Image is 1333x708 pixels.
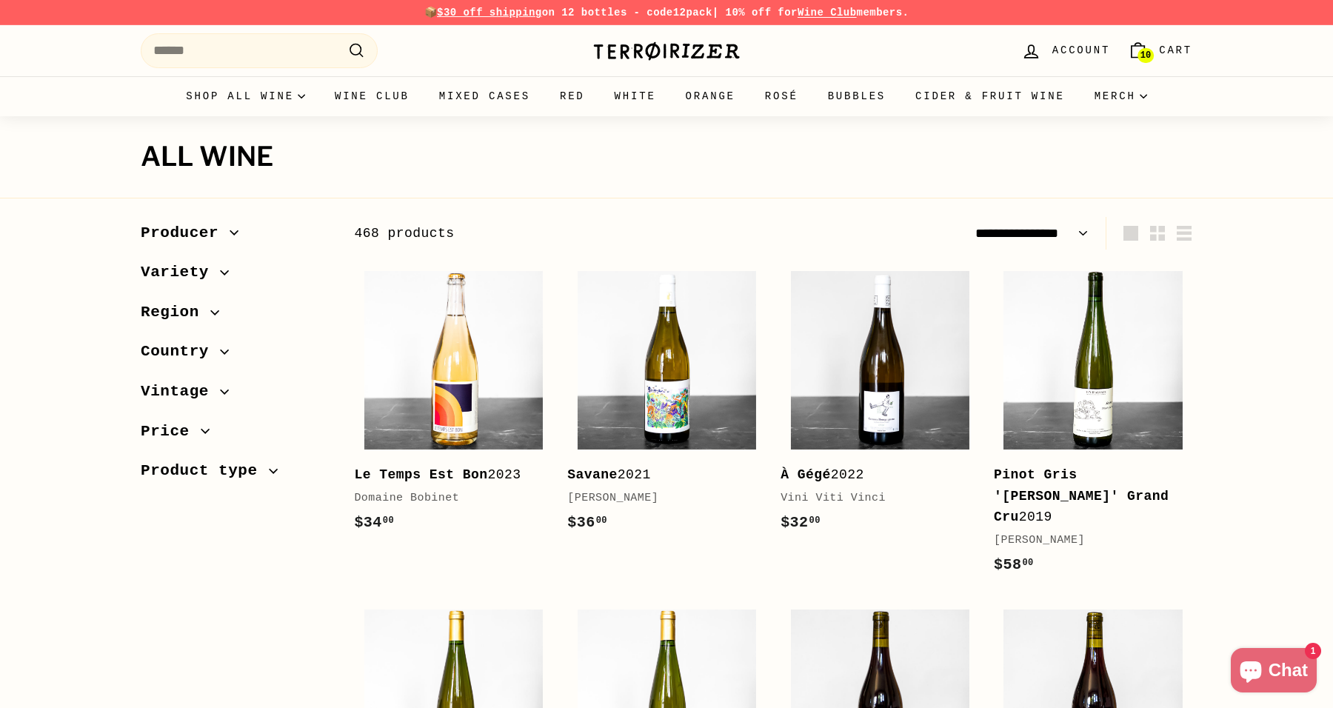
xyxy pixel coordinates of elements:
[141,217,330,257] button: Producer
[798,7,857,19] a: Wine Club
[567,467,618,482] b: Savane
[141,221,230,246] span: Producer
[354,464,538,486] div: 2023
[781,261,979,549] a: À Gégé2022Vini Viti Vinci
[545,76,600,116] a: Red
[354,514,394,531] span: $34
[600,76,671,116] a: White
[567,464,751,486] div: 2021
[1159,42,1192,59] span: Cart
[1119,29,1201,73] a: Cart
[354,490,538,507] div: Domaine Bobinet
[141,260,220,285] span: Variety
[750,76,813,116] a: Rosé
[141,375,330,415] button: Vintage
[141,415,330,455] button: Price
[901,76,1080,116] a: Cider & Fruit Wine
[141,4,1192,21] p: 📦 on 12 bottles - code | 10% off for members.
[424,76,545,116] a: Mixed Cases
[781,467,831,482] b: À Gégé
[994,464,1177,528] div: 2019
[1226,648,1321,696] inbox-online-store-chat: Shopify online store chat
[354,467,487,482] b: Le Temps Est Bon
[567,490,751,507] div: [PERSON_NAME]
[994,532,1177,550] div: [PERSON_NAME]
[354,223,773,244] div: 468 products
[354,261,552,549] a: Le Temps Est Bon2023Domaine Bobinet
[994,556,1034,573] span: $58
[809,515,821,526] sup: 00
[994,261,1192,592] a: Pinot Gris '[PERSON_NAME]' Grand Cru2019[PERSON_NAME]
[567,514,607,531] span: $36
[1080,76,1162,116] summary: Merch
[141,296,330,336] button: Region
[320,76,424,116] a: Wine Club
[567,261,766,549] a: Savane2021[PERSON_NAME]
[671,76,750,116] a: Orange
[781,464,964,486] div: 2022
[141,300,210,325] span: Region
[141,458,269,484] span: Product type
[437,7,542,19] span: $30 off shipping
[673,7,712,19] strong: 12pack
[813,76,901,116] a: Bubbles
[781,490,964,507] div: Vini Viti Vinci
[994,467,1169,525] b: Pinot Gris '[PERSON_NAME]' Grand Cru
[1052,42,1110,59] span: Account
[141,339,220,364] span: Country
[141,455,330,495] button: Product type
[171,76,320,116] summary: Shop all wine
[596,515,607,526] sup: 00
[141,419,201,444] span: Price
[1140,50,1151,61] span: 10
[141,335,330,375] button: Country
[1012,29,1119,73] a: Account
[383,515,394,526] sup: 00
[141,256,330,296] button: Variety
[141,379,220,404] span: Vintage
[781,514,821,531] span: $32
[141,142,1192,172] h1: All wine
[1022,558,1033,568] sup: 00
[111,76,1222,116] div: Primary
